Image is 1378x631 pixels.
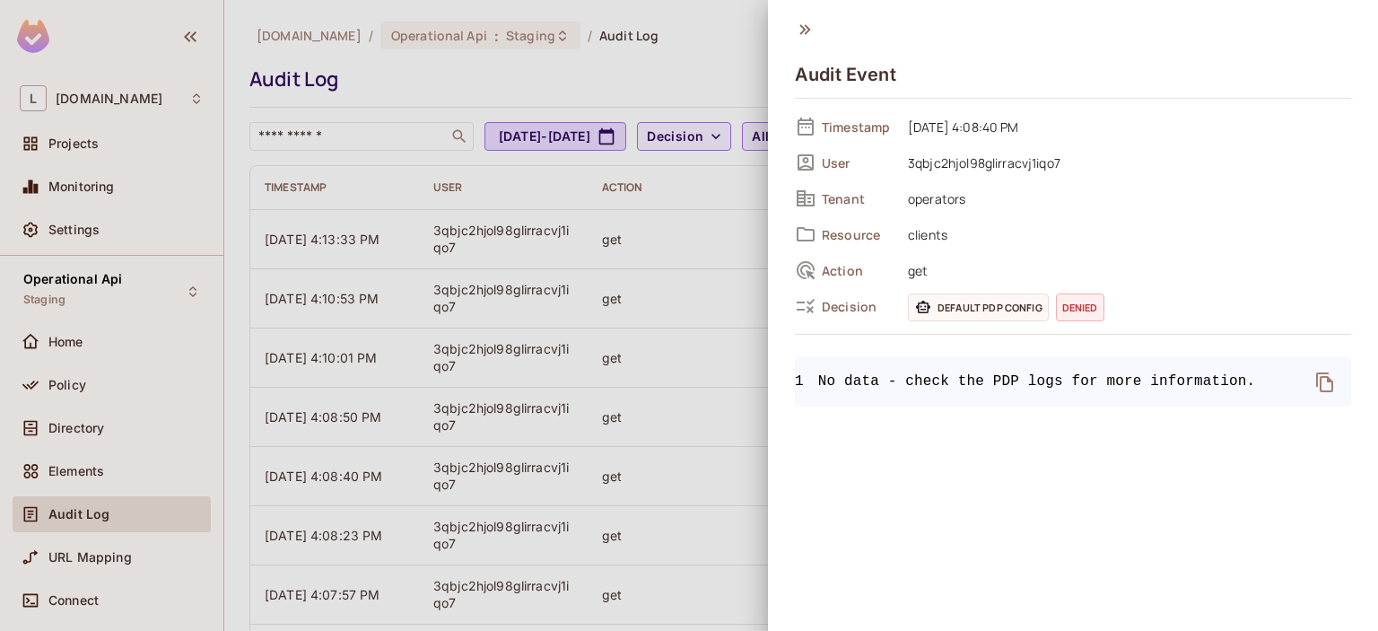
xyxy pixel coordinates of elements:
span: No data - check the PDP logs for more information. [818,371,1256,392]
span: denied [1056,294,1104,321]
span: 1 [795,371,818,392]
span: clients [899,223,1351,245]
span: Decision [822,298,894,315]
span: operators [899,188,1351,209]
span: Resource [822,226,894,243]
button: delete [1304,361,1347,404]
span: 3qbjc2hjol98glirracvj1iqo7 [899,152,1351,173]
h4: Audit Event [795,64,896,85]
span: Default PDP config [908,294,1049,321]
span: User [822,154,894,171]
span: [DATE] 4:08:40 PM [899,116,1351,137]
span: get [899,259,1351,281]
span: Tenant [822,190,894,207]
span: Action [822,262,894,279]
span: Timestamp [822,118,894,136]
